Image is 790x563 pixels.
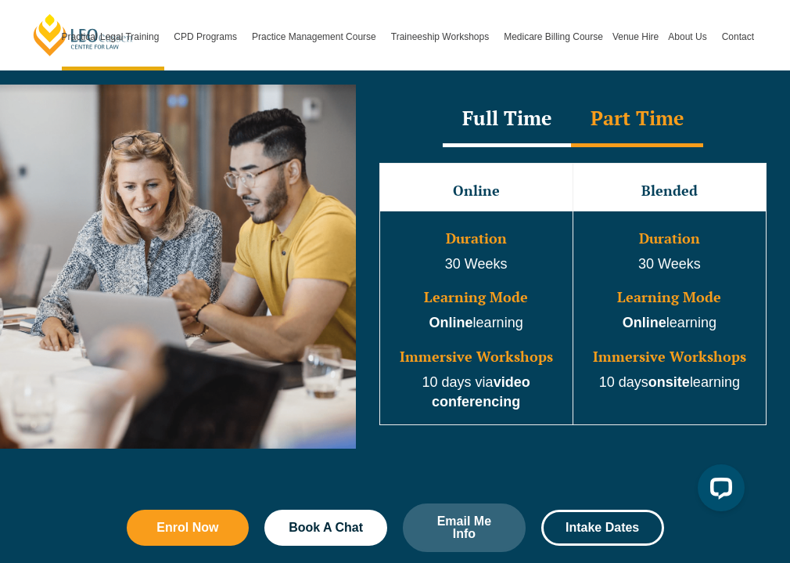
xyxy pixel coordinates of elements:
p: 30 Weeks [575,254,764,275]
a: Practice Management Course [247,3,386,70]
strong: video conferencing [432,374,530,410]
iframe: LiveChat chat widget [685,458,751,524]
strong: Online [623,315,666,330]
p: 30 Weeks [382,254,571,275]
p: learning [382,313,571,334]
strong: onsite [648,374,690,390]
span: Enrol Now [156,521,218,534]
a: [PERSON_NAME] Centre for Law [31,13,135,57]
a: Traineeship Workshops [386,3,499,70]
p: learning [575,313,764,334]
h3: Online [382,183,571,199]
a: Venue Hire [608,3,663,70]
span: Book A Chat [289,521,363,534]
a: Intake Dates [541,510,664,546]
h3: Duration [575,231,764,247]
p: 10 days via [382,373,571,413]
a: Email Me Info [403,503,526,552]
div: Part Time [571,92,703,147]
a: Practical Legal Training [57,3,170,70]
h3: Learning Mode [575,290,764,305]
h3: Learning Mode [382,290,571,305]
h3: Blended [575,183,764,199]
p: 10 days learning [575,373,764,393]
h3: Duration [382,231,571,247]
h3: Immersive Workshops [382,349,571,365]
a: Medicare Billing Course [499,3,608,70]
a: Enrol Now [127,510,250,546]
a: Book A Chat [264,510,387,546]
a: Contact [717,3,759,70]
a: About Us [663,3,716,70]
h3: Immersive Workshops [575,349,764,365]
div: Full Time [443,92,571,147]
a: CPD Programs [169,3,247,70]
strong: Online [429,315,473,330]
span: Email Me Info [424,515,505,540]
span: Intake Dates [566,521,639,534]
